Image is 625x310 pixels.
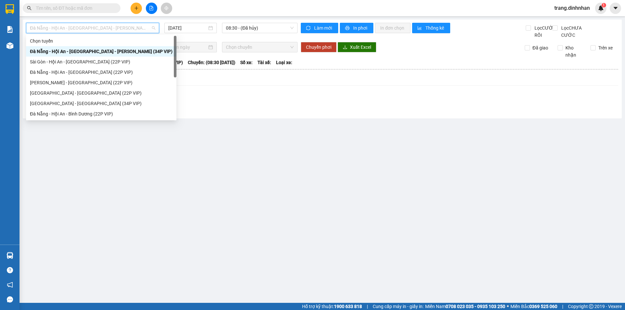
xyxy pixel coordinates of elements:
[602,3,606,7] sup: 1
[610,3,621,14] button: caret-down
[7,267,13,273] span: question-circle
[131,3,142,14] button: plus
[425,303,505,310] span: Miền Nam
[26,67,176,77] div: Đà Nẵng - Hội An - Sài Gòn (22P VIP)
[257,59,271,66] span: Tài xế:
[338,42,376,52] button: downloadXuất Excel
[562,303,563,310] span: |
[30,69,173,76] div: Đà Nẵng - Hội An - [GEOGRAPHIC_DATA] (22P VIP)
[30,100,173,107] div: [GEOGRAPHIC_DATA] - [GEOGRAPHIC_DATA] (34P VIP)
[417,26,423,31] span: bar-chart
[446,304,505,309] strong: 0708 023 035 - 0935 103 250
[30,110,173,117] div: Đà Nẵng - Hội An - Bình Dương (22P VIP)
[301,23,338,33] button: syncLàm mới
[596,44,615,51] span: Trên xe
[353,24,368,32] span: In phơi
[302,303,362,310] span: Hỗ trợ kỹ thuật:
[7,26,13,33] img: solution-icon
[26,98,176,109] div: Sài Gòn - Đà Nẵng (34P VIP)
[412,23,450,33] button: bar-chartThống kê
[30,89,173,97] div: [GEOGRAPHIC_DATA] - [GEOGRAPHIC_DATA] (22P VIP)
[164,6,169,10] span: aim
[30,58,173,65] div: Sài Gòn - Hội An - [GEOGRAPHIC_DATA] (22P VIP)
[30,48,173,55] div: Đà Nẵng - Hội An - [GEOGRAPHIC_DATA] - [PERSON_NAME] (34P VIP)
[563,44,586,59] span: Kho nhận
[188,59,235,66] span: Chuyến: (08:30 [DATE])
[26,57,176,67] div: Sài Gòn - Hội An - Đà Nẵng (22P VIP)
[36,5,113,12] input: Tìm tên, số ĐT hoặc mã đơn
[603,3,605,7] span: 1
[375,23,410,33] button: In đơn chọn
[507,305,509,308] span: ⚪️
[26,77,176,88] div: Bình Dương - Đà Nẵng (22P VIP)
[226,23,294,33] span: 08:30 - (Đã hủy)
[589,304,593,309] span: copyright
[7,42,13,49] img: warehouse-icon
[530,44,551,51] span: Đã giao
[373,303,424,310] span: Cung cấp máy in - giấy in:
[168,44,207,51] input: Chọn ngày
[30,37,173,45] div: Chọn tuyến
[7,282,13,288] span: notification
[146,3,157,14] button: file-add
[161,3,172,14] button: aim
[7,252,13,259] img: warehouse-icon
[26,36,176,46] div: Chọn tuyến
[301,42,337,52] button: Chuyển phơi
[510,303,557,310] span: Miền Bắc
[306,26,312,31] span: sync
[314,24,333,32] span: Làm mới
[598,5,604,11] img: icon-new-feature
[168,24,207,32] input: 12/09/2025
[30,79,173,86] div: [PERSON_NAME] - [GEOGRAPHIC_DATA] (22P VIP)
[345,26,351,31] span: printer
[27,6,32,10] span: search
[240,59,253,66] span: Số xe:
[367,303,368,310] span: |
[529,304,557,309] strong: 0369 525 060
[613,5,618,11] span: caret-down
[26,88,176,98] div: Sài Gòn - Đà Nẵng (22P VIP)
[425,24,445,32] span: Thống kê
[30,23,155,33] span: Đà Nẵng - Hội An - Sài Gòn - Bình Dương (34P VIP)
[226,42,294,52] span: Chọn chuyến
[26,109,176,119] div: Đà Nẵng - Hội An - Bình Dương (22P VIP)
[532,24,557,39] span: Lọc CƯỚC RỒI
[340,23,373,33] button: printerIn phơi
[6,4,14,14] img: logo-vxr
[334,304,362,309] strong: 1900 633 818
[149,6,154,10] span: file-add
[276,59,292,66] span: Loại xe:
[7,296,13,303] span: message
[134,6,139,10] span: plus
[559,24,592,39] span: Lọc CHƯA CƯỚC
[549,4,595,12] span: trang.dinhnhan
[26,46,176,57] div: Đà Nẵng - Hội An - Sài Gòn - Bình Dương (34P VIP)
